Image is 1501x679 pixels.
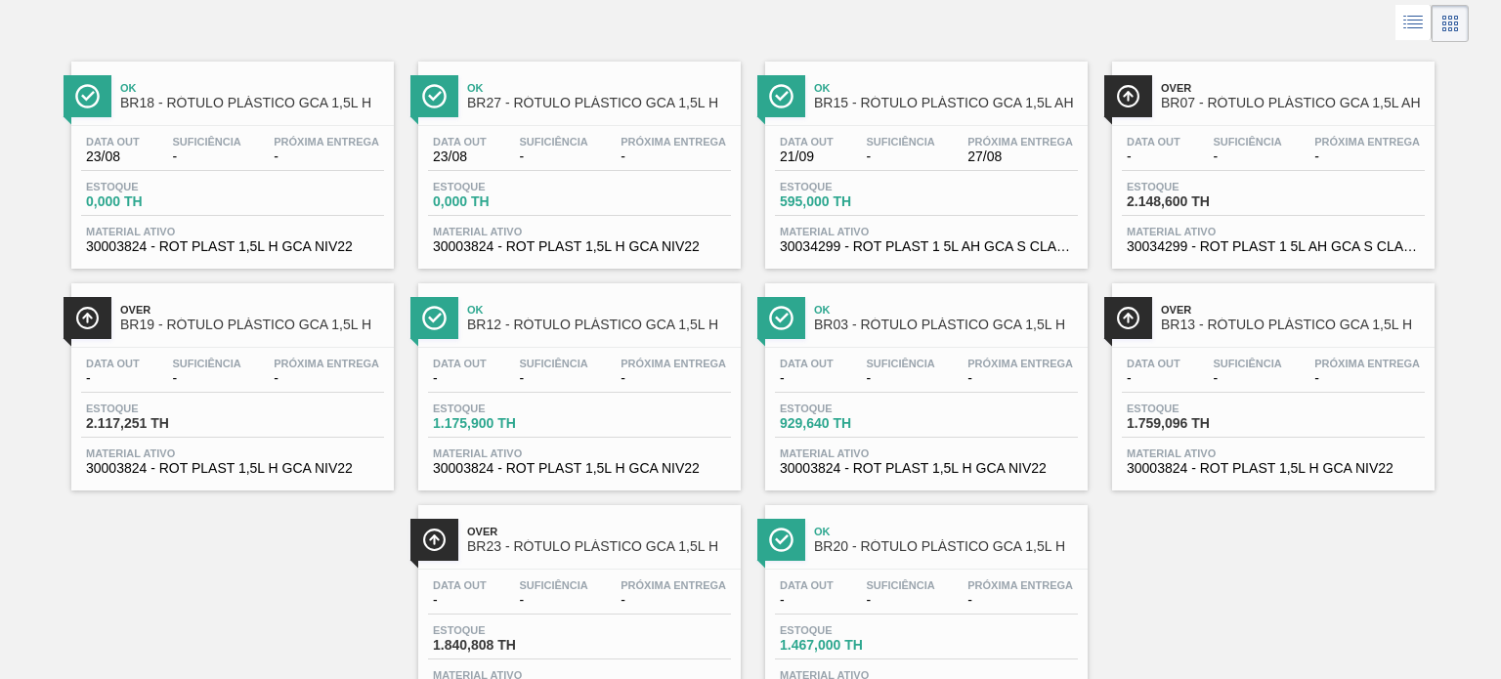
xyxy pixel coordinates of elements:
[86,416,223,431] span: 2.117,251 TH
[404,47,750,269] a: ÍconeOkBR27 - RÓTULO PLÁSTICO GCA 1,5L HData out23/08Suficiência-Próxima Entrega-Estoque0,000 THM...
[86,403,223,414] span: Estoque
[967,149,1073,164] span: 27/08
[1116,84,1140,108] img: Ícone
[433,194,570,209] span: 0,000 TH
[120,82,384,94] span: Ok
[1116,306,1140,330] img: Ícone
[769,84,793,108] img: Ícone
[1127,136,1180,148] span: Data out
[1127,403,1264,414] span: Estoque
[404,269,750,490] a: ÍconeOkBR12 - RÓTULO PLÁSTICO GCA 1,5L HData out-Suficiência-Próxima Entrega-Estoque1.175,900 THM...
[621,593,726,608] span: -
[86,226,379,237] span: Material ativo
[1213,149,1281,164] span: -
[433,226,726,237] span: Material ativo
[1127,194,1264,209] span: 2.148,600 TH
[1314,136,1420,148] span: Próxima Entrega
[422,528,447,552] img: Ícone
[1213,371,1281,386] span: -
[467,539,731,554] span: BR23 - RÓTULO PLÁSTICO GCA 1,5L H
[866,136,934,148] span: Suficiência
[1161,318,1425,332] span: BR13 - RÓTULO PLÁSTICO GCA 1,5L H
[1127,226,1420,237] span: Material ativo
[1395,5,1432,42] div: Visão em Lista
[172,358,240,369] span: Suficiência
[433,181,570,192] span: Estoque
[519,371,587,386] span: -
[1432,5,1469,42] div: Visão em Cards
[467,304,731,316] span: Ok
[621,358,726,369] span: Próxima Entrega
[433,593,487,608] span: -
[86,447,379,459] span: Material ativo
[86,149,140,164] span: 23/08
[780,239,1073,254] span: 30034299 - ROT PLAST 1 5L AH GCA S CLAIM NIV25
[433,358,487,369] span: Data out
[780,371,834,386] span: -
[422,306,447,330] img: Ícone
[1161,82,1425,94] span: Over
[780,593,834,608] span: -
[866,371,934,386] span: -
[621,579,726,591] span: Próxima Entrega
[866,358,934,369] span: Suficiência
[172,149,240,164] span: -
[274,149,379,164] span: -
[1127,416,1264,431] span: 1.759,096 TH
[780,461,1073,476] span: 30003824 - ROT PLAST 1,5L H GCA NIV22
[86,239,379,254] span: 30003824 - ROT PLAST 1,5L H GCA NIV22
[780,136,834,148] span: Data out
[780,638,917,653] span: 1.467,000 TH
[433,403,570,414] span: Estoque
[519,358,587,369] span: Suficiência
[780,226,1073,237] span: Material ativo
[1127,239,1420,254] span: 30034299 - ROT PLAST 1 5L AH GCA S CLAIM NIV25
[1127,358,1180,369] span: Data out
[780,358,834,369] span: Data out
[433,136,487,148] span: Data out
[86,136,140,148] span: Data out
[1314,358,1420,369] span: Próxima Entrega
[866,593,934,608] span: -
[75,84,100,108] img: Ícone
[433,579,487,591] span: Data out
[467,526,731,537] span: Over
[274,371,379,386] span: -
[780,403,917,414] span: Estoque
[967,579,1073,591] span: Próxima Entrega
[780,447,1073,459] span: Material ativo
[86,181,223,192] span: Estoque
[967,371,1073,386] span: -
[780,181,917,192] span: Estoque
[86,358,140,369] span: Data out
[750,47,1097,269] a: ÍconeOkBR15 - RÓTULO PLÁSTICO GCA 1,5L AHData out21/09Suficiência-Próxima Entrega27/08Estoque595,...
[75,306,100,330] img: Ícone
[274,136,379,148] span: Próxima Entrega
[120,318,384,332] span: BR19 - RÓTULO PLÁSTICO GCA 1,5L H
[1213,136,1281,148] span: Suficiência
[120,96,384,110] span: BR18 - RÓTULO PLÁSTICO GCA 1,5L H
[967,593,1073,608] span: -
[780,624,917,636] span: Estoque
[814,539,1078,554] span: BR20 - RÓTULO PLÁSTICO GCA 1,5L H
[780,579,834,591] span: Data out
[967,358,1073,369] span: Próxima Entrega
[1314,149,1420,164] span: -
[621,149,726,164] span: -
[967,136,1073,148] span: Próxima Entrega
[1097,269,1444,490] a: ÍconeOverBR13 - RÓTULO PLÁSTICO GCA 1,5L HData out-Suficiência-Próxima Entrega-Estoque1.759,096 T...
[120,304,384,316] span: Over
[467,82,731,94] span: Ok
[433,447,726,459] span: Material ativo
[814,96,1078,110] span: BR15 - RÓTULO PLÁSTICO GCA 1,5L AH
[433,638,570,653] span: 1.840,808 TH
[814,82,1078,94] span: Ok
[1314,371,1420,386] span: -
[433,239,726,254] span: 30003824 - ROT PLAST 1,5L H GCA NIV22
[621,371,726,386] span: -
[1127,447,1420,459] span: Material ativo
[86,194,223,209] span: 0,000 TH
[433,416,570,431] span: 1.175,900 TH
[814,318,1078,332] span: BR03 - RÓTULO PLÁSTICO GCA 1,5L H
[57,47,404,269] a: ÍconeOkBR18 - RÓTULO PLÁSTICO GCA 1,5L HData out23/08Suficiência-Próxima Entrega-Estoque0,000 THM...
